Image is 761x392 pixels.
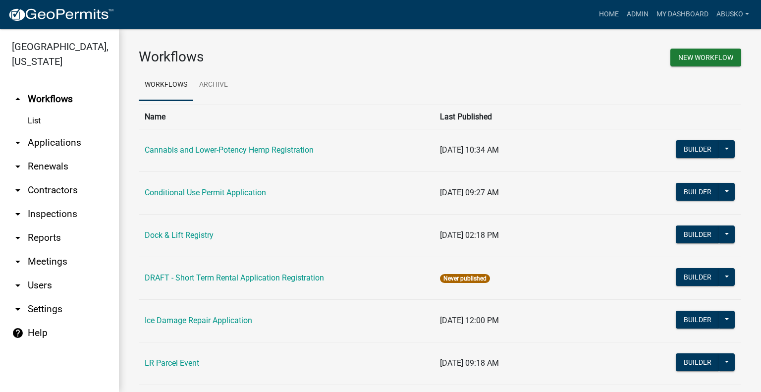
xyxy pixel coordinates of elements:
th: Name [139,105,434,129]
i: arrow_drop_down [12,208,24,220]
i: arrow_drop_down [12,137,24,149]
span: Never published [440,274,490,283]
a: Ice Damage Repair Application [145,316,252,325]
i: arrow_drop_down [12,256,24,268]
button: Builder [676,140,719,158]
button: Builder [676,225,719,243]
h3: Workflows [139,49,433,65]
i: arrow_drop_down [12,303,24,315]
th: Last Published [434,105,653,129]
span: [DATE] 02:18 PM [440,230,499,240]
span: [DATE] 09:18 AM [440,358,499,368]
a: LR Parcel Event [145,358,199,368]
i: help [12,327,24,339]
a: Admin [623,5,652,24]
a: DRAFT - Short Term Rental Application Registration [145,273,324,282]
a: Dock & Lift Registry [145,230,214,240]
a: Archive [193,69,234,101]
a: abusko [712,5,753,24]
i: arrow_drop_down [12,232,24,244]
a: Conditional Use Permit Application [145,188,266,197]
i: arrow_drop_down [12,280,24,291]
button: Builder [676,353,719,371]
a: My Dashboard [652,5,712,24]
button: New Workflow [670,49,741,66]
a: Cannabis and Lower-Potency Hemp Registration [145,145,314,155]
button: Builder [676,268,719,286]
span: [DATE] 12:00 PM [440,316,499,325]
span: [DATE] 10:34 AM [440,145,499,155]
button: Builder [676,183,719,201]
a: Workflows [139,69,193,101]
i: arrow_drop_up [12,93,24,105]
a: Home [595,5,623,24]
i: arrow_drop_down [12,161,24,172]
span: [DATE] 09:27 AM [440,188,499,197]
button: Builder [676,311,719,329]
i: arrow_drop_down [12,184,24,196]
